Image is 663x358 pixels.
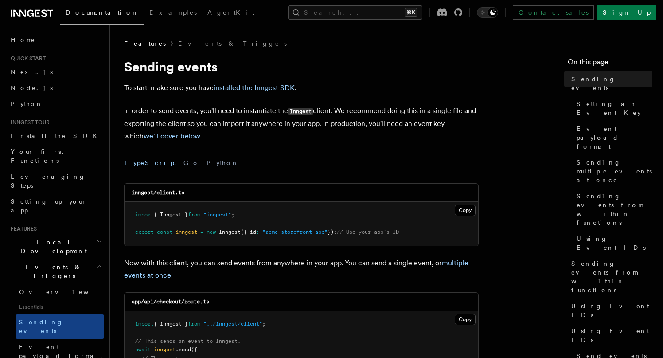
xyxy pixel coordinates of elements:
a: Next.js [7,64,104,80]
span: Examples [149,9,197,16]
span: AgentKit [207,9,254,16]
kbd: ⌘K [405,8,417,17]
span: }); [328,229,337,235]
span: ; [231,212,234,218]
a: Leveraging Steps [7,169,104,193]
span: Using Event IDs [577,234,652,252]
a: Using Event IDs [573,231,652,256]
span: Overview [19,288,110,295]
p: To start, make sure you have . [124,82,479,94]
span: = [200,229,203,235]
span: Node.js [11,84,53,91]
span: Sending events from within functions [577,192,652,227]
a: Event payload format [573,121,652,154]
a: installed the Inngest SDK [214,83,295,92]
button: Toggle dark mode [477,7,498,18]
span: .send [175,346,191,353]
code: app/api/checkout/route.ts [132,299,209,305]
button: TypeScript [124,153,176,173]
span: from [188,321,200,327]
a: we'll cover below [144,132,200,140]
span: ({ [191,346,197,353]
span: import [135,321,154,327]
span: Using Event IDs [571,302,652,319]
span: Features [124,39,166,48]
span: Using Event IDs [571,327,652,344]
a: Home [7,32,104,48]
span: inngest [154,346,175,353]
span: Next.js [11,68,53,75]
a: Sending events [568,71,652,96]
span: Documentation [66,9,139,16]
span: Sending events [19,319,63,334]
a: Sending events [16,314,104,339]
a: Documentation [60,3,144,25]
a: Examples [144,3,202,24]
span: ({ id [241,229,256,235]
code: inngest/client.ts [132,189,184,196]
span: Setting up your app [11,198,87,214]
span: Essentials [16,300,104,314]
button: Search...⌘K [288,5,422,20]
span: export [135,229,154,235]
a: Using Event IDs [568,323,652,348]
span: Setting an Event Key [577,99,652,117]
span: // This sends an event to Inngest. [135,338,241,344]
span: "../inngest/client" [203,321,262,327]
span: Sending multiple events at once [577,158,652,185]
p: Now with this client, you can send events from anywhere in your app. You can send a single event,... [124,257,479,282]
span: inngest [175,229,197,235]
a: Contact sales [513,5,594,20]
a: Sending multiple events at once [573,154,652,188]
code: Inngest [288,108,313,115]
span: // Use your app's ID [337,229,399,235]
span: Features [7,225,37,232]
a: Python [7,96,104,112]
span: "acme-storefront-app" [262,229,328,235]
span: "inngest" [203,212,231,218]
span: Events & Triggers [7,263,97,280]
span: : [256,229,259,235]
span: Your first Functions [11,148,63,164]
p: In order to send events, you'll need to instantiate the client. We recommend doing this in a sing... [124,105,479,142]
button: Copy [455,205,476,216]
button: Go [183,153,199,173]
button: Local Development [7,234,104,259]
a: AgentKit [202,3,260,24]
span: { Inngest } [154,212,188,218]
span: new [207,229,216,235]
a: Setting an Event Key [573,96,652,121]
span: { inngest } [154,321,188,327]
a: Overview [16,284,104,300]
span: Quick start [7,55,46,62]
a: Sending events from within functions [573,188,652,231]
span: Install the SDK [11,132,102,139]
a: Sending events from within functions [568,256,652,298]
span: Inngest tour [7,119,50,126]
span: Sending events [571,75,652,92]
button: Python [207,153,239,173]
span: ; [262,321,265,327]
a: Node.js [7,80,104,96]
a: multiple events at once [124,259,468,279]
span: Sending events from within functions [571,259,652,295]
button: Events & Triggers [7,259,104,284]
button: Copy [455,314,476,325]
a: Using Event IDs [568,298,652,323]
span: const [157,229,172,235]
a: Your first Functions [7,144,104,169]
span: Event payload format [577,124,652,151]
a: Events & Triggers [178,39,287,48]
span: Leveraging Steps [11,173,86,189]
a: Install the SDK [7,128,104,144]
h4: On this page [568,57,652,71]
span: await [135,346,151,353]
span: import [135,212,154,218]
h1: Sending events [124,59,479,75]
span: Inngest [219,229,241,235]
a: Setting up your app [7,193,104,218]
a: Sign Up [597,5,656,20]
span: from [188,212,200,218]
span: Local Development [7,238,97,256]
span: Python [11,100,43,107]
